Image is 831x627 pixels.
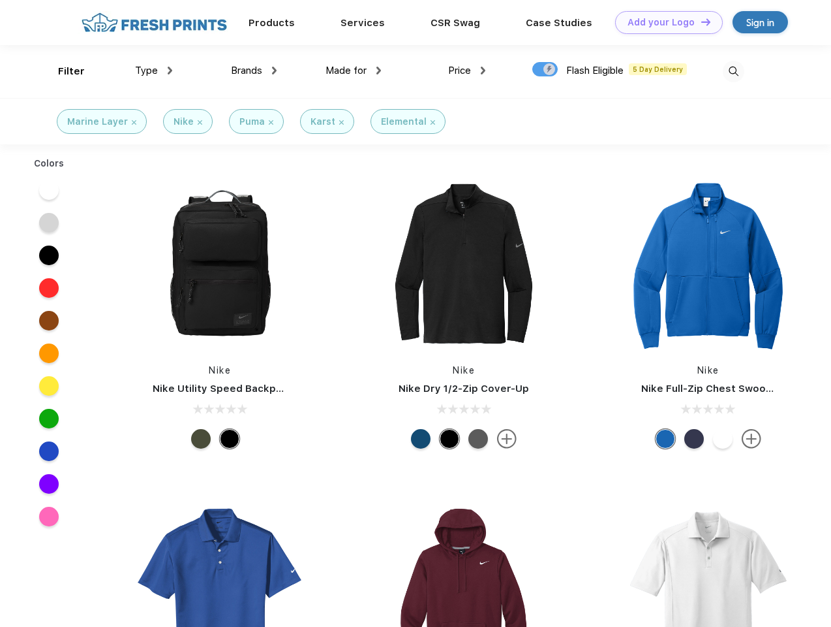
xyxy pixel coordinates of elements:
img: filter_cancel.svg [198,120,202,125]
div: Cargo Khaki [191,429,211,449]
div: Filter [58,64,85,79]
img: func=resize&h=266 [377,177,551,351]
div: Nike [174,115,194,129]
span: Price [448,65,471,76]
a: Products [249,17,295,29]
div: Midnight Navy [684,429,704,449]
div: White [713,429,733,449]
a: Nike [453,365,475,376]
a: Nike [697,365,719,376]
span: Flash Eligible [566,65,624,76]
a: Sign in [733,11,788,33]
img: more.svg [742,429,761,449]
img: DT [701,18,710,25]
div: Black [220,429,239,449]
img: fo%20logo%202.webp [78,11,231,34]
img: more.svg [497,429,517,449]
img: filter_cancel.svg [132,120,136,125]
div: Colors [24,157,74,170]
img: dropdown.png [481,67,485,74]
a: Nike Full-Zip Chest Swoosh Jacket [641,383,815,394]
div: Royal [656,429,675,449]
img: filter_cancel.svg [269,120,273,125]
a: Nike Dry 1/2-Zip Cover-Up [399,383,529,394]
a: Nike Utility Speed Backpack [153,383,294,394]
a: Nike [209,365,231,376]
div: Puma [239,115,265,129]
div: Add your Logo [627,17,695,28]
div: Elemental [381,115,427,129]
img: dropdown.png [376,67,381,74]
div: Black Heather [468,429,488,449]
span: Brands [231,65,262,76]
a: Services [340,17,385,29]
div: Sign in [746,15,774,30]
a: CSR Swag [431,17,480,29]
img: desktop_search.svg [723,61,744,82]
img: dropdown.png [168,67,172,74]
div: Black [440,429,459,449]
img: dropdown.png [272,67,277,74]
span: 5 Day Delivery [629,63,687,75]
img: filter_cancel.svg [339,120,344,125]
div: Karst [310,115,335,129]
div: Gym Blue [411,429,431,449]
img: func=resize&h=266 [133,177,307,351]
span: Type [135,65,158,76]
img: func=resize&h=266 [622,177,795,351]
div: Marine Layer [67,115,128,129]
img: filter_cancel.svg [431,120,435,125]
span: Made for [325,65,367,76]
